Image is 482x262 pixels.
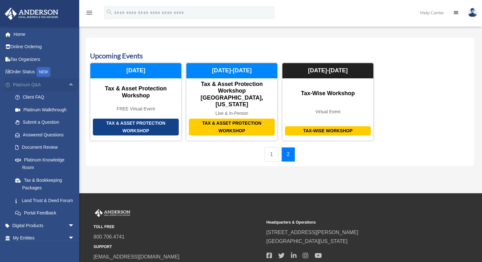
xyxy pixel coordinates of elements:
a: Tax Organizers [4,53,84,66]
a: Platinum Q&Aarrow_drop_up [4,78,84,91]
a: Portal Feedback [9,207,84,219]
a: Submit a Question [9,116,84,129]
a: Digital Productsarrow_drop_down [4,219,84,232]
h3: Upcoming Events [90,51,470,61]
a: My Entitiesarrow_drop_down [4,232,84,245]
a: [STREET_ADDRESS][PERSON_NAME] [266,230,358,235]
a: Client FAQ [9,91,84,104]
i: menu [86,9,93,16]
a: [GEOGRAPHIC_DATA][US_STATE] [266,239,347,244]
div: Tax & Asset Protection Workshop [90,85,181,99]
a: 800.706.4741 [93,234,125,239]
div: Tax-Wise Workshop [285,126,371,135]
div: Tax-Wise Workshop [282,90,373,97]
a: Land Trust & Deed Forum [9,194,84,207]
a: Answered Questions [9,128,84,141]
div: [DATE]-[DATE] [186,63,277,78]
a: Platinum Walkthrough [9,103,84,116]
a: Home [4,28,84,41]
img: User Pic [468,8,477,17]
a: Online Ordering [4,41,84,53]
div: Tax & Asset Protection Workshop [GEOGRAPHIC_DATA], [US_STATE] [186,81,277,108]
div: Live & In-Person [186,111,277,116]
small: TOLL FREE [93,224,262,230]
div: [DATE] [90,63,181,78]
div: FREE Virtual Event [90,106,181,112]
div: [DATE]-[DATE] [282,63,373,78]
a: Order StatusNEW [4,66,84,79]
span: arrow_drop_up [68,78,81,91]
div: NEW [36,67,50,77]
img: Anderson Advisors Platinum Portal [3,8,60,20]
a: menu [86,11,93,16]
a: 2 [281,147,295,162]
span: arrow_drop_down [68,232,81,245]
i: search [106,9,113,16]
a: 1 [265,147,278,162]
a: Platinum Knowledge Room [9,154,84,174]
small: SUPPORT [93,244,262,250]
small: Headquarters & Operations [266,219,434,226]
a: Tax & Asset Protection Workshop Tax & Asset Protection Workshop FREE Virtual Event [DATE] [90,63,182,141]
div: Virtual Event [282,109,373,115]
div: Tax & Asset Protection Workshop [93,119,179,135]
a: Tax-Wise Workshop Tax-Wise Workshop Virtual Event [DATE]-[DATE] [282,63,374,141]
span: arrow_drop_down [68,219,81,232]
div: Tax & Asset Protection Workshop [189,119,275,135]
a: Tax & Bookkeeping Packages [9,174,84,194]
a: Tax & Asset Protection Workshop Tax & Asset Protection Workshop [GEOGRAPHIC_DATA], [US_STATE] Liv... [186,63,278,141]
a: Document Review [9,141,84,154]
a: [EMAIL_ADDRESS][DOMAIN_NAME] [93,254,179,259]
img: Anderson Advisors Platinum Portal [93,209,132,217]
